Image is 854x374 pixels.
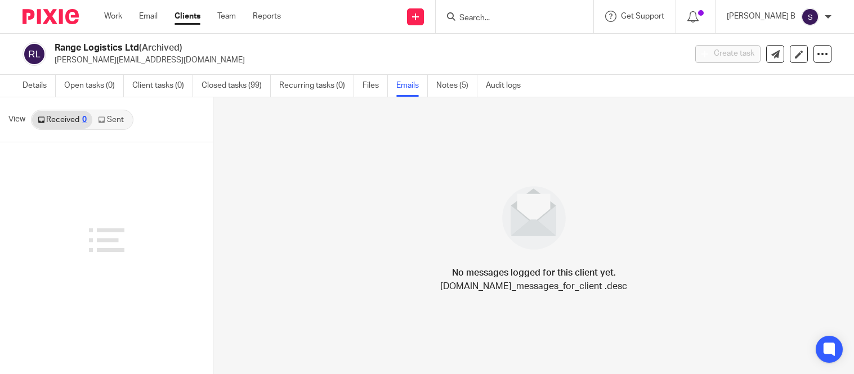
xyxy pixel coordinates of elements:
[486,75,529,97] a: Audit logs
[139,11,158,22] a: Email
[621,12,664,20] span: Get Support
[23,9,79,24] img: Pixie
[8,114,25,125] span: View
[458,13,560,24] input: Search
[440,280,627,293] p: [DOMAIN_NAME]_messages_for_client .desc
[32,111,92,129] a: Received0
[132,75,193,97] a: Client tasks (0)
[452,266,616,280] h4: No messages logged for this client yet.
[217,11,236,22] a: Team
[436,75,477,97] a: Notes (5)
[104,11,122,22] a: Work
[695,45,761,63] button: Create task
[727,11,795,22] p: [PERSON_NAME] B
[202,75,271,97] a: Closed tasks (99)
[82,116,87,124] div: 0
[175,11,200,22] a: Clients
[396,75,428,97] a: Emails
[253,11,281,22] a: Reports
[23,42,46,66] img: svg%3E
[55,42,553,54] h2: Range Logistics Ltd
[139,43,182,52] span: (Archived)
[801,8,819,26] img: svg%3E
[495,179,573,257] img: image
[92,111,132,129] a: Sent
[55,55,678,66] p: [PERSON_NAME][EMAIL_ADDRESS][DOMAIN_NAME]
[279,75,354,97] a: Recurring tasks (0)
[23,75,56,97] a: Details
[64,75,124,97] a: Open tasks (0)
[363,75,388,97] a: Files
